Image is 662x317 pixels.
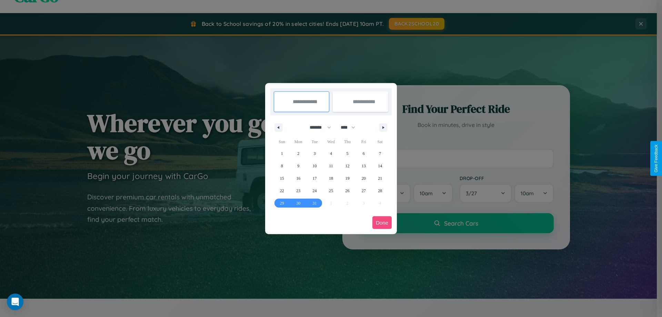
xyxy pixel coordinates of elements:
[7,294,23,310] div: Open Intercom Messenger
[329,160,333,172] span: 11
[297,147,299,160] span: 2
[274,197,290,209] button: 29
[339,185,355,197] button: 26
[355,172,372,185] button: 20
[323,147,339,160] button: 4
[281,147,283,160] span: 1
[307,147,323,160] button: 3
[280,185,284,197] span: 22
[372,136,388,147] span: Sat
[355,160,372,172] button: 13
[329,172,333,185] span: 18
[307,172,323,185] button: 17
[372,160,388,172] button: 14
[329,185,333,197] span: 25
[314,147,316,160] span: 3
[323,160,339,172] button: 11
[307,160,323,172] button: 10
[379,147,381,160] span: 7
[345,172,349,185] span: 19
[345,160,349,172] span: 12
[290,160,306,172] button: 9
[297,160,299,172] span: 9
[346,147,348,160] span: 5
[372,185,388,197] button: 28
[323,136,339,147] span: Wed
[355,136,372,147] span: Fri
[339,136,355,147] span: Thu
[323,172,339,185] button: 18
[290,197,306,209] button: 30
[307,197,323,209] button: 31
[355,185,372,197] button: 27
[313,185,317,197] span: 24
[296,185,300,197] span: 23
[378,172,382,185] span: 21
[274,136,290,147] span: Sun
[274,172,290,185] button: 15
[372,147,388,160] button: 7
[281,160,283,172] span: 8
[654,145,659,172] div: Give Feedback
[372,216,392,229] button: Done
[378,160,382,172] span: 14
[345,185,349,197] span: 26
[274,185,290,197] button: 22
[362,185,366,197] span: 27
[362,172,366,185] span: 20
[274,160,290,172] button: 8
[330,147,332,160] span: 4
[313,160,317,172] span: 10
[323,185,339,197] button: 25
[363,147,365,160] span: 6
[372,172,388,185] button: 21
[339,147,355,160] button: 5
[307,185,323,197] button: 24
[296,172,300,185] span: 16
[280,172,284,185] span: 15
[313,197,317,209] span: 31
[362,160,366,172] span: 13
[290,185,306,197] button: 23
[307,136,323,147] span: Tue
[280,197,284,209] span: 29
[339,172,355,185] button: 19
[313,172,317,185] span: 17
[290,172,306,185] button: 16
[290,136,306,147] span: Mon
[355,147,372,160] button: 6
[274,147,290,160] button: 1
[339,160,355,172] button: 12
[296,197,300,209] span: 30
[378,185,382,197] span: 28
[290,147,306,160] button: 2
